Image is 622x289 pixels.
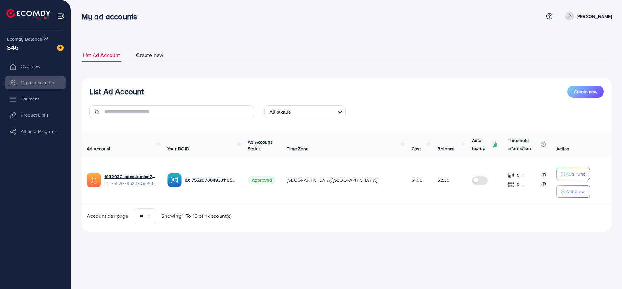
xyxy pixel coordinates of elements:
p: $ --- [516,172,525,179]
p: Threshold information [508,137,539,152]
img: menu [57,12,65,20]
button: Add Fund [556,168,590,180]
img: logo [6,9,50,19]
span: $2.35 [438,177,449,183]
p: Add Fund [566,170,586,178]
button: Create new [567,86,604,98]
span: Ad Account Status [248,139,272,152]
p: Withdraw [566,188,585,195]
p: ID: 7552070649331105799 [185,176,237,184]
span: Create new [136,51,163,59]
span: ID: 7552079522708094993 [104,180,157,187]
p: [PERSON_NAME] [577,12,612,20]
span: Action [556,145,569,152]
span: Account per page [87,212,129,220]
div: Search for option [264,105,346,118]
a: 1032937_ascollection797_1758355565983 [104,173,157,180]
span: Create new [574,88,597,95]
button: Withdraw [556,185,590,198]
span: [GEOGRAPHIC_DATA]/[GEOGRAPHIC_DATA] [287,177,377,183]
img: ic-ads-acc.e4c84228.svg [87,173,101,187]
span: Your BC ID [167,145,190,152]
span: Cost [412,145,421,152]
img: top-up amount [508,181,514,188]
span: Showing 1 To 10 of 1 account(s) [161,212,232,220]
img: image [57,45,64,51]
span: Time Zone [287,145,309,152]
p: $ --- [516,181,525,189]
span: $46 [7,43,19,52]
span: Approved [248,176,276,184]
span: List Ad Account [83,51,120,59]
img: top-up amount [508,172,514,179]
span: All status [268,107,292,117]
input: Search for option [293,106,335,117]
span: $1.65 [412,177,422,183]
h3: My ad accounts [82,12,142,21]
img: ic-ba-acc.ded83a64.svg [167,173,182,187]
span: Balance [438,145,455,152]
a: [PERSON_NAME] [563,12,612,20]
h3: List Ad Account [89,87,144,96]
span: Ad Account [87,145,111,152]
div: <span class='underline'>1032937_ascollection797_1758355565983</span></br>7552079522708094993 [104,173,157,187]
span: Ecomdy Balance [7,36,42,42]
p: Auto top-up [472,137,491,152]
